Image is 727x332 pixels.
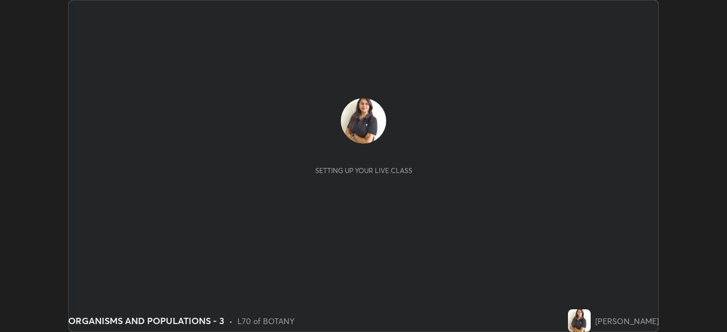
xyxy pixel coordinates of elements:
[229,315,233,327] div: •
[315,166,412,175] div: Setting up your live class
[68,314,224,327] div: ORGANISMS AND POPULATIONS - 3
[341,98,386,144] img: f4adf025211145d9951d015d8606b9d0.jpg
[237,315,294,327] div: L70 of BOTANY
[568,309,591,332] img: f4adf025211145d9951d015d8606b9d0.jpg
[595,315,659,327] div: [PERSON_NAME]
